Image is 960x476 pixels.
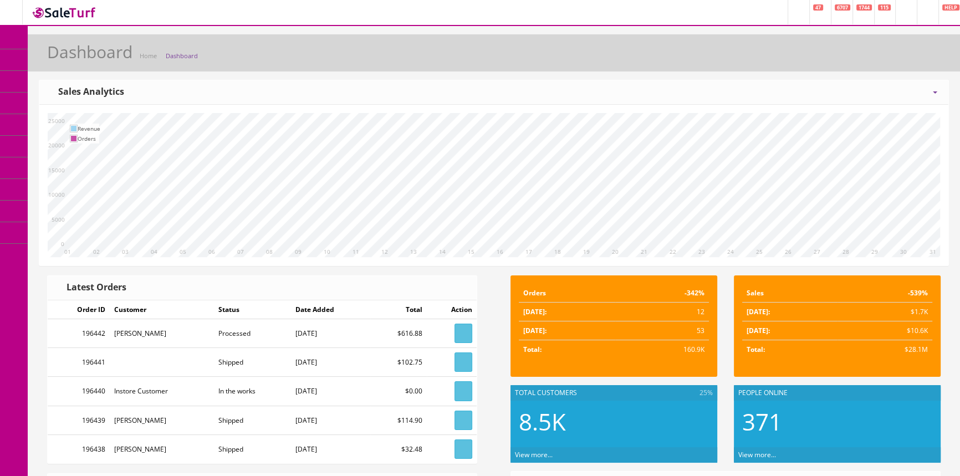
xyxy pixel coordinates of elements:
[291,300,370,319] td: Date Added
[519,284,615,303] td: Orders
[734,385,941,401] div: People Online
[427,300,477,319] td: Action
[370,348,427,377] td: $102.75
[50,87,124,97] h3: Sales Analytics
[519,409,709,434] h2: 8.5K
[747,345,765,354] strong: Total:
[523,345,542,354] strong: Total:
[214,348,290,377] td: Shipped
[523,307,547,316] strong: [DATE]:
[370,434,427,463] td: $32.48
[48,434,110,463] td: 196438
[48,300,110,319] td: Order ID
[878,4,891,11] span: 115
[856,4,872,11] span: 1744
[110,434,214,463] td: [PERSON_NAME]
[838,303,933,321] td: $1.7K
[78,134,100,144] td: Orders
[515,450,553,459] a: View more...
[110,377,214,406] td: Instore Customer
[370,377,427,406] td: $0.00
[291,348,370,377] td: [DATE]
[835,4,850,11] span: 6707
[59,283,126,293] h3: Latest Orders
[140,52,157,60] a: Home
[214,319,290,348] td: Processed
[48,319,110,348] td: 196442
[291,319,370,348] td: [DATE]
[615,303,709,321] td: 12
[291,377,370,406] td: [DATE]
[31,5,98,20] img: SaleTurf
[48,348,110,377] td: 196441
[214,377,290,406] td: In the works
[110,406,214,434] td: [PERSON_NAME]
[370,406,427,434] td: $114.90
[838,284,933,303] td: -539%
[615,340,709,359] td: 160.9K
[110,319,214,348] td: [PERSON_NAME]
[214,300,290,319] td: Status
[48,406,110,434] td: 196439
[47,43,132,61] h1: Dashboard
[615,284,709,303] td: -342%
[813,4,823,11] span: 47
[838,321,933,340] td: $10.6K
[742,284,838,303] td: Sales
[291,434,370,463] td: [DATE]
[370,300,427,319] td: Total
[523,326,547,335] strong: [DATE]:
[838,340,933,359] td: $28.1M
[370,319,427,348] td: $616.88
[697,388,713,398] span: 25%
[110,300,214,319] td: Customer
[615,321,709,340] td: 53
[742,409,932,434] h2: 371
[166,52,198,60] a: Dashboard
[747,326,770,335] strong: [DATE]:
[214,434,290,463] td: Shipped
[747,307,770,316] strong: [DATE]:
[510,385,717,401] div: Total Customers
[78,124,100,134] td: Revenue
[942,4,959,11] span: HELP
[48,377,110,406] td: 196440
[214,406,290,434] td: Shipped
[738,450,776,459] a: View more...
[291,406,370,434] td: [DATE]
